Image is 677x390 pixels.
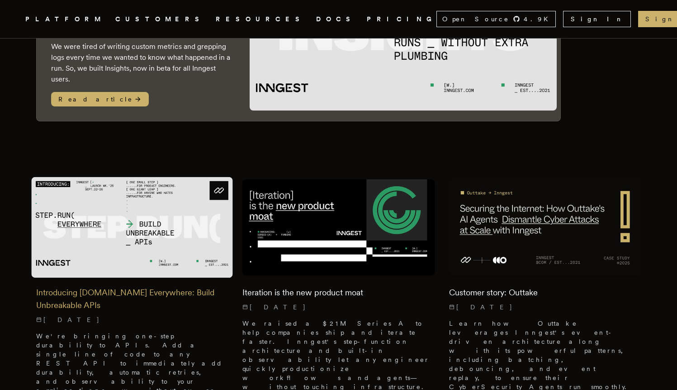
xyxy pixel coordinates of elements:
[449,303,641,312] p: [DATE]
[242,286,434,299] h2: Iteration is the new product moat
[242,179,434,275] img: Featured image for Iteration is the new product moat blog post
[51,92,149,106] span: Read article
[524,14,554,24] span: 4.9 K
[216,14,305,25] button: RESOURCES
[242,303,434,312] p: [DATE]
[316,14,356,25] a: DOCS
[115,14,205,25] a: CUSTOMERS
[31,177,233,278] img: Featured image for Introducing Step.Run Everywhere: Build Unbreakable APIs blog post
[449,179,641,275] img: Featured image for Customer story: Outtake blog post
[442,14,509,24] span: Open Source
[51,41,232,85] p: We were tired of writing custom metrics and grepping logs every time we wanted to know what happe...
[449,286,641,299] h2: Customer story: Outtake
[367,14,436,25] a: PRICING
[36,315,228,324] p: [DATE]
[563,11,631,27] a: Sign In
[25,14,104,25] button: PLATFORM
[36,286,228,312] h2: Introducing [DOMAIN_NAME] Everywhere: Build Unbreakable APIs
